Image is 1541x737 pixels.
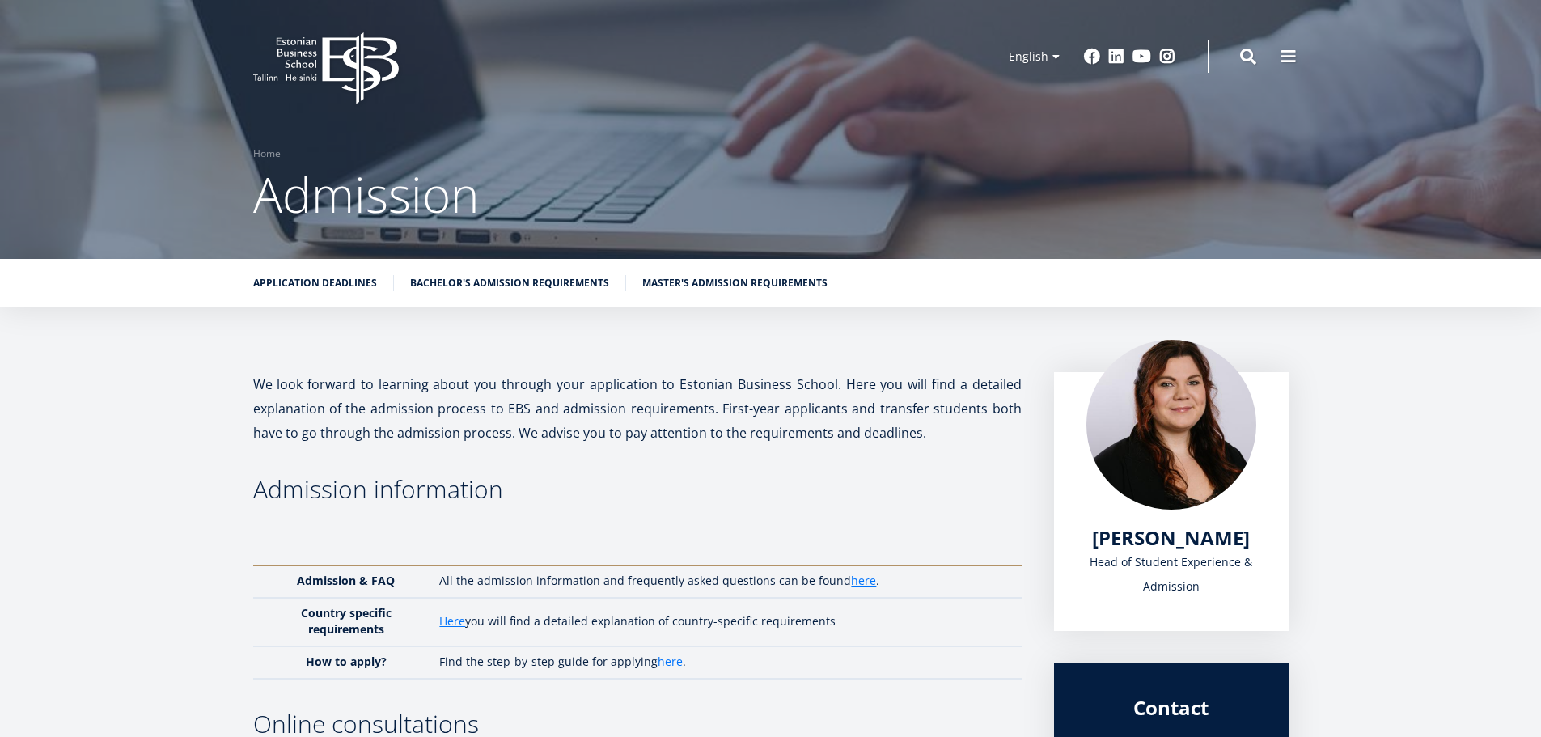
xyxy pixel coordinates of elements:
[1086,550,1256,599] div: Head of Student Experience & Admission
[1159,49,1175,65] a: Instagram
[301,605,392,637] strong: Country specific requirements
[431,565,1021,598] td: All the admission information and frequently asked questions can be found .
[1086,696,1256,720] div: Contact
[253,161,479,227] span: Admission
[851,573,876,589] a: here
[253,477,1022,502] h3: Admission information
[297,573,395,588] strong: Admission & FAQ
[439,654,1005,670] p: Find the step-by-step guide for applying .
[1092,526,1250,550] a: [PERSON_NAME]
[642,275,828,291] a: Master's admission requirements
[253,712,1022,736] h3: Online consultations
[253,275,377,291] a: Application deadlines
[1084,49,1100,65] a: Facebook
[1132,49,1151,65] a: Youtube
[439,613,465,629] a: Here
[1086,340,1256,510] img: liina reimann
[1108,49,1124,65] a: Linkedin
[1092,524,1250,551] span: [PERSON_NAME]
[431,598,1021,646] td: you will find a detailed explanation of country-specific requirements
[658,654,683,670] a: here
[410,275,609,291] a: Bachelor's admission requirements
[306,654,387,669] strong: How to apply?
[253,372,1022,445] p: We look forward to learning about you through your application to Estonian Business School. Here ...
[253,146,281,162] a: Home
